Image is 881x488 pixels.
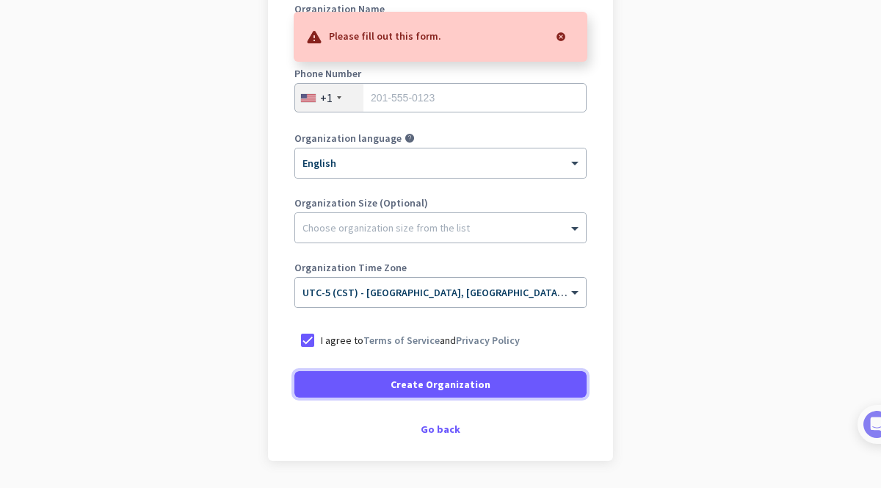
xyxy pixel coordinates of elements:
[391,377,490,392] span: Create Organization
[329,28,441,43] p: Please fill out this form.
[363,334,440,347] a: Terms of Service
[294,133,402,143] label: Organization language
[294,68,587,79] label: Phone Number
[320,90,333,105] div: +1
[321,333,520,348] p: I agree to and
[294,371,587,398] button: Create Organization
[456,334,520,347] a: Privacy Policy
[405,133,415,143] i: help
[294,424,587,434] div: Go back
[294,4,587,14] label: Organization Name
[294,262,587,273] label: Organization Time Zone
[294,83,587,112] input: 201-555-0123
[294,198,587,208] label: Organization Size (Optional)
